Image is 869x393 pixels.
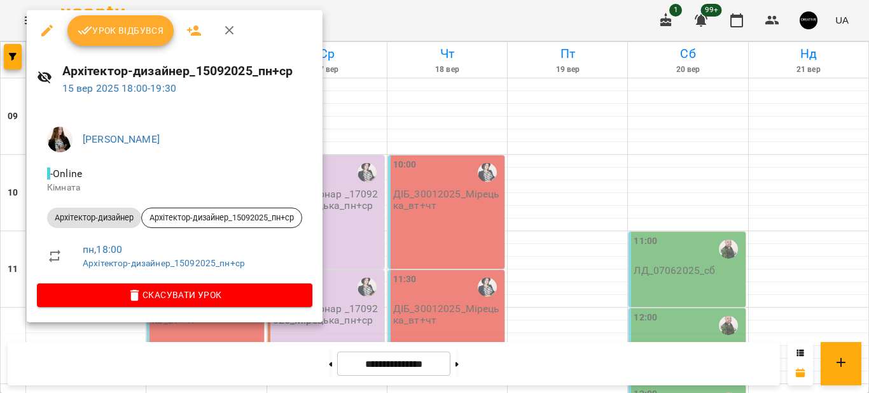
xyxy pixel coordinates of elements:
p: Кімната [47,182,302,194]
span: Архітектор-дизайнер [47,212,141,224]
a: пн , 18:00 [83,243,122,255]
span: - Online [47,168,85,180]
a: Архітектор-дизайнер_15092025_пн+ср [83,258,245,268]
button: Урок відбувся [67,15,174,46]
span: Урок відбувся [78,23,164,38]
span: Скасувати Урок [47,287,302,303]
img: a35bb954a6b4de8c660a7fb46c0496e7.jpg [47,127,73,152]
button: Скасувати Урок [37,283,312,306]
a: [PERSON_NAME] [83,133,160,145]
h6: Архітектор-дизайнер_15092025_пн+ср [62,61,312,81]
div: Архітектор-дизайнер_15092025_пн+ср [141,208,302,228]
span: Архітектор-дизайнер_15092025_пн+ср [142,212,302,224]
a: 15 вер 2025 18:00-19:30 [62,82,176,94]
